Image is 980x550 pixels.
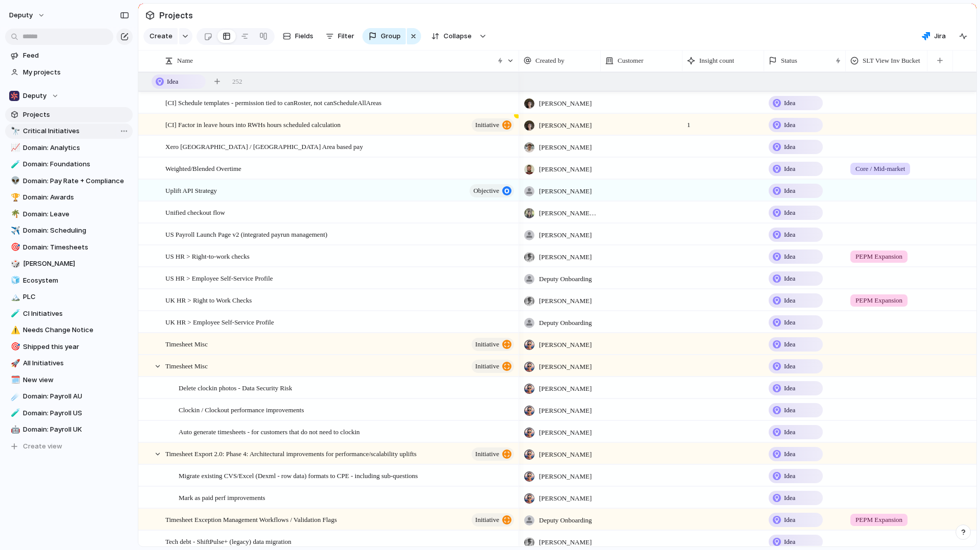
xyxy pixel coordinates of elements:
[784,317,795,328] span: Idea
[539,164,592,174] span: [PERSON_NAME]
[177,56,193,66] span: Name
[539,384,592,394] span: [PERSON_NAME]
[5,306,133,321] a: 🧪CI Initiatives
[473,184,499,198] span: objective
[5,173,133,189] a: 👽Domain: Pay Rate + Compliance
[5,88,133,104] button: Deputy
[143,28,178,44] button: Create
[539,340,592,350] span: [PERSON_NAME]
[23,110,129,120] span: Projects
[539,515,592,526] span: Deputy Onboarding
[784,208,795,218] span: Idea
[23,259,129,269] span: [PERSON_NAME]
[23,159,129,169] span: Domain: Foundations
[165,316,274,328] span: UK HR > Employee Self-Service Profile
[784,361,795,371] span: Idea
[5,256,133,271] div: 🎲[PERSON_NAME]
[539,120,592,131] span: [PERSON_NAME]
[784,230,795,240] span: Idea
[11,374,18,386] div: 🗓️
[472,118,514,132] button: initiative
[165,272,273,284] span: US HR > Employee Self-Service Profile
[150,31,173,41] span: Create
[425,28,477,44] button: Collapse
[9,209,19,219] button: 🌴
[11,424,18,436] div: 🤖
[232,77,242,87] span: 252
[11,324,18,336] div: ⚠️
[11,225,18,237] div: ✈️
[784,471,795,481] span: Idea
[5,289,133,305] div: 🏔️PLC
[784,186,795,196] span: Idea
[5,372,133,388] a: 🗓️New view
[784,537,795,547] span: Idea
[5,123,133,139] a: 🔭Critical Initiatives
[11,175,18,187] div: 👽
[5,422,133,437] a: 🤖Domain: Payroll UK
[784,295,795,306] span: Idea
[5,65,133,80] a: My projects
[784,252,795,262] span: Idea
[157,6,195,24] span: Projects
[5,322,133,338] a: ⚠️Needs Change Notice
[539,274,592,284] span: Deputy Onboarding
[9,408,19,418] button: 🧪
[784,405,795,415] span: Idea
[5,339,133,355] div: 🎯Shipped this year
[167,77,178,87] span: Idea
[918,29,950,44] button: Jira
[855,252,902,262] span: PEPM Expansion
[23,358,129,368] span: All Initiatives
[5,107,133,122] a: Projects
[5,223,133,238] a: ✈️Domain: Scheduling
[539,406,592,416] span: [PERSON_NAME]
[23,276,129,286] span: Ecosystem
[165,206,225,218] span: Unified checkout flow
[863,56,920,66] span: SLT View Inv Bucket
[11,358,18,369] div: 🚀
[781,56,797,66] span: Status
[165,96,381,108] span: [CI] Schedule templates - permission tied to canRoster, not canScheduleAllAreas
[5,207,133,222] a: 🌴Domain: Leave
[5,140,133,156] a: 📈Domain: Analytics
[5,406,133,421] div: 🧪Domain: Payroll US
[322,28,358,44] button: Filter
[9,309,19,319] button: 🧪
[23,226,129,236] span: Domain: Scheduling
[5,273,133,288] a: 🧊Ecosystem
[539,428,592,438] span: [PERSON_NAME]
[539,252,592,262] span: [PERSON_NAME]
[165,184,217,196] span: Uplift API Strategy
[539,318,592,328] span: Deputy Onboarding
[23,176,129,186] span: Domain: Pay Rate + Compliance
[11,341,18,353] div: 🎯
[5,190,133,205] a: 🏆Domain: Awards
[5,7,51,23] button: deputy
[5,356,133,371] a: 🚀All Initiatives
[9,292,19,302] button: 🏔️
[5,157,133,172] div: 🧪Domain: Foundations
[539,186,592,196] span: [PERSON_NAME]
[5,389,133,404] div: ☄️Domain: Payroll AU
[23,391,129,402] span: Domain: Payroll AU
[9,126,19,136] button: 🔭
[5,240,133,255] a: 🎯Domain: Timesheets
[11,142,18,154] div: 📈
[11,407,18,419] div: 🧪
[23,424,129,435] span: Domain: Payroll UK
[5,48,133,63] a: Feed
[179,382,292,393] span: Delete clockin photos - Data Security Risk
[9,143,19,153] button: 📈
[23,192,129,203] span: Domain: Awards
[23,292,129,302] span: PLC
[23,51,129,61] span: Feed
[683,114,695,130] span: 1
[165,535,291,547] span: Tech debt - ShiftPulse+ (legacy) data migration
